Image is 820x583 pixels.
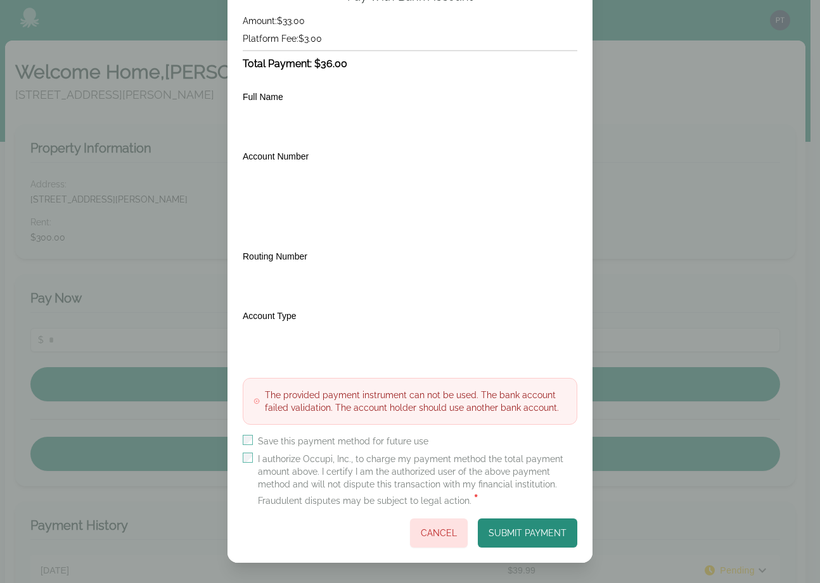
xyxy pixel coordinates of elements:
h4: Amount: $33.00 [243,15,577,27]
button: Submit Payment [478,518,577,548]
label: Account Type [243,311,297,321]
h3: Total Payment: $36.00 [243,56,577,72]
label: Save this payment method for future use [258,435,428,448]
label: Account Number [243,151,309,161]
label: Full Name [243,92,283,102]
h3: The provided payment instrument can not be used. The bank account failed validation. The account ... [265,389,567,414]
label: I authorize Occupi, Inc., to charge my payment method the total payment amount above. I certify I... [258,453,577,508]
h4: Platform Fee: $3.00 [243,32,577,45]
label: Routing Number [243,251,307,261]
button: Cancel [410,518,468,548]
